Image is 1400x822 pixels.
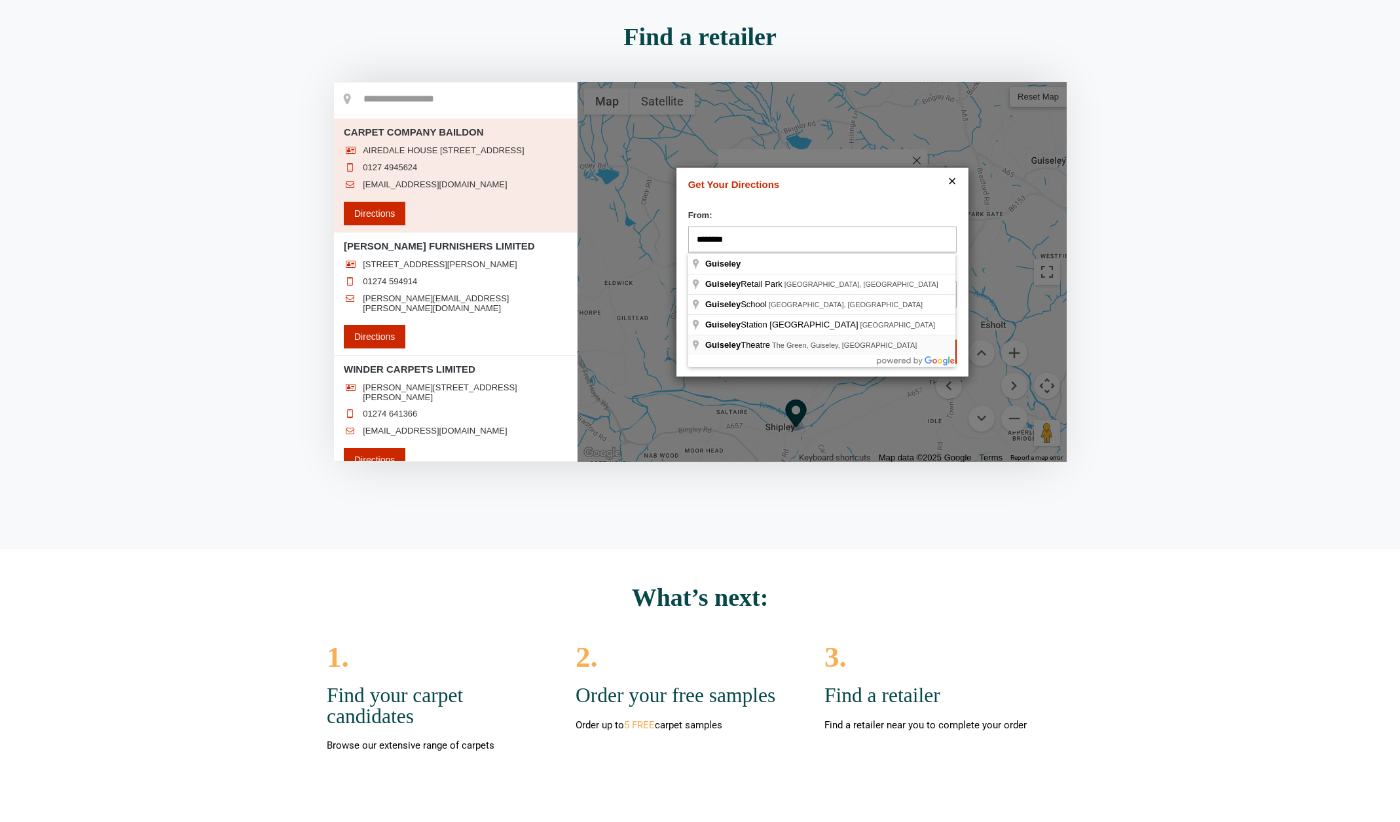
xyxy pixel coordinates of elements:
a: Directions [344,448,405,472]
label: From: [688,204,712,227]
a: [EMAIL_ADDRESS][DOMAIN_NAME] [363,179,507,190]
h2: What’s next: [7,585,1393,610]
h4: Get Your Directions [688,177,799,191]
span: [GEOGRAPHIC_DATA], [GEOGRAPHIC_DATA] [769,301,923,308]
span: Guiseley [705,340,741,350]
h3: CARPET COMPANY BAILDON [344,125,567,139]
span: Guiseley [705,299,741,309]
a: 01274 641366 [363,409,417,419]
span: carpet samples [655,719,722,731]
span: Find a retailer near you to complete your order [824,719,1027,731]
a: 01274 594914 [363,276,417,287]
span: The Green, Guiseley, [GEOGRAPHIC_DATA] [772,341,917,349]
h2: Find a retailer [824,685,1044,706]
h2: Order your free samples [576,685,795,706]
a: 0127 4945624 [363,162,417,173]
h3: [PERSON_NAME] FURNISHERS LIMITED [344,239,567,253]
h3: 3. [824,643,1044,672]
span: School [705,299,769,309]
a: Directions [344,325,405,348]
span: Theatre [705,340,772,350]
h3: WINDER CARPETS LIMITED [344,362,567,376]
span: Retail Park [705,279,784,289]
span: [GEOGRAPHIC_DATA], [GEOGRAPHIC_DATA] [784,280,938,288]
a: [PERSON_NAME][EMAIL_ADDRESS][PERSON_NAME][DOMAIN_NAME] [363,293,567,313]
h3: 2. [576,643,795,672]
span: [STREET_ADDRESS][PERSON_NAME] [363,259,517,270]
h2: Find a retailer [333,24,1067,49]
span: Guiseley [705,279,741,289]
span: AIREDALE HOUSE [STREET_ADDRESS] [363,145,524,156]
button: Close [948,177,957,185]
h3: 1. [327,643,546,672]
h2: Find your carpet candidates [327,685,546,726]
span: Browse our extensive range of carpets [327,739,494,751]
a: 5 FREE [624,719,655,731]
span: Order up to [576,719,655,731]
span: Guiseley [705,320,741,329]
a: Directions [344,202,405,225]
span: [PERSON_NAME][STREET_ADDRESS][PERSON_NAME] [363,383,567,402]
span: [GEOGRAPHIC_DATA] [860,321,936,329]
a: [EMAIL_ADDRESS][DOMAIN_NAME] [363,426,507,436]
span: Station [GEOGRAPHIC_DATA] [705,320,860,329]
span: Guiseley [705,259,741,269]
